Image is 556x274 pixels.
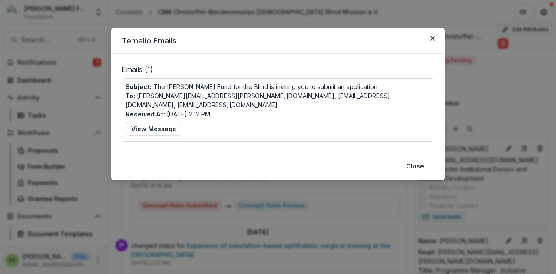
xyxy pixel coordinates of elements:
[126,82,377,91] p: The [PERSON_NAME] Fund for the Blind is inviting you to submit an application
[401,159,429,173] button: Close
[122,64,434,78] p: Emails ( 1 )
[126,122,182,136] button: View Message
[126,92,135,99] b: To:
[111,28,445,54] header: Temelio Emails
[126,110,165,118] b: Received At:
[126,83,152,90] b: Subject:
[126,109,210,119] p: [DATE] 2:12 PM
[426,31,440,45] button: Close
[126,91,430,109] p: [PERSON_NAME][EMAIL_ADDRESS][PERSON_NAME][DOMAIN_NAME], [EMAIL_ADDRESS][DOMAIN_NAME], [EMAIL_ADDR...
